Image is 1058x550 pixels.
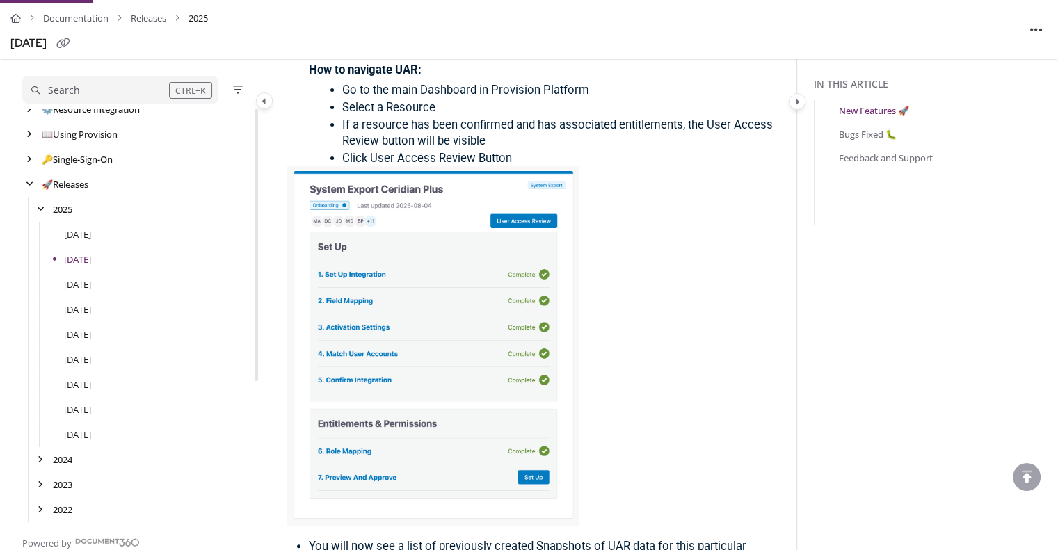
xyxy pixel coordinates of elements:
button: Category toggle [789,93,805,110]
a: January 2025 [64,428,91,442]
a: Releases [42,177,88,191]
a: New Features 🚀 [839,104,909,118]
span: 🔑 [42,153,53,165]
button: Category toggle [256,92,273,109]
a: 2023 [53,478,72,492]
a: Using Provision [42,127,118,141]
button: Search [22,76,218,104]
span: ⚙️ [42,103,53,115]
a: 2024 [53,453,72,467]
div: arrow [22,103,36,116]
div: arrow [22,178,36,191]
div: arrow [33,203,47,216]
a: Documentation [43,8,109,29]
a: June 2025 [64,302,91,316]
span: 📖 [42,128,53,140]
div: arrow [22,153,36,166]
a: April 2025 [64,353,91,366]
a: May 2025 [64,327,91,341]
div: In this article [814,76,1052,92]
div: [DATE] [10,33,47,54]
div: arrow [33,478,47,492]
div: arrow [22,128,36,141]
div: scroll to top [1013,463,1041,491]
a: March 2025 [64,378,91,391]
span: 2025 [189,8,208,29]
a: September 2025 [64,227,91,241]
a: February 2025 [64,403,91,416]
a: Bugs Fixed 🐛 [839,127,897,141]
button: Copy link of [52,33,74,55]
a: 2025 [53,202,72,216]
div: arrow [33,503,47,517]
a: Powered by Document360 - opens in a new tab [22,533,140,550]
div: arrow [33,453,47,467]
span: Click User Access Review Button [342,152,512,165]
span: Select a Resource [342,101,435,114]
span: If a resource has been confirmed and has associated entitlements, the User Access Review button w... [342,118,773,147]
a: Feedback and Support [839,151,933,165]
strong: How to navigate UAR: [309,63,422,76]
div: CTRL+K [169,82,212,99]
span: 🚀 [42,178,53,191]
span: Go to the main Dashboard in Provision Platform [342,83,589,97]
a: July 2025 [64,277,91,291]
img: Document360 [75,538,140,547]
a: 2022 [53,503,72,517]
button: Filter [230,81,246,98]
a: Single-Sign-On [42,152,113,166]
button: Article more options [1025,18,1048,40]
div: Search [48,83,80,98]
span: Powered by [22,536,72,550]
a: Home [10,8,21,29]
a: Resource Integration [42,102,140,116]
a: August 2025 [64,252,91,266]
a: Releases [131,8,166,29]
